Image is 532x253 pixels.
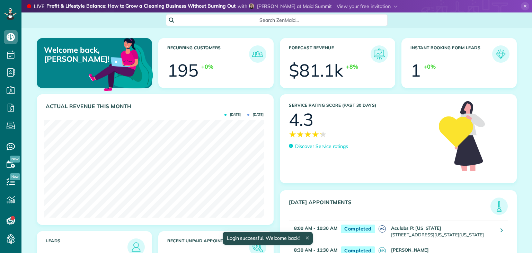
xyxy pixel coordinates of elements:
[372,47,386,61] img: icon_forecast_revenue-8c13a41c7ed35a8dcfafea3cbb826a0462acb37728057bba2d056411b612bbbe.png
[410,62,421,79] div: 1
[494,47,508,61] img: icon_form_leads-04211a6a04a5b2264e4ee56bc0799ec3eb69b7e499cbb523a139df1d13a81ae0.png
[251,47,265,61] img: icon_recurring_customers-cf858462ba22bcd05b5a5880d41d6543d210077de5bb9ebc9590e49fd87d84ed.png
[289,220,337,242] td: 2h 30
[289,103,432,108] h3: Service Rating score (past 30 days)
[249,3,254,9] img: diane-greenwood-36e7869b6b188bd32fc59402b00cc2bd69f593bfef37d6add874d9088f00cb98.jpg
[294,225,337,231] strong: 8:00 AM - 10:30 AM
[167,45,249,63] h3: Recurring Customers
[167,62,198,79] div: 195
[391,247,429,253] strong: [PERSON_NAME]
[319,128,327,140] span: ★
[289,143,348,150] a: Discover Service ratings
[424,63,436,71] div: +0%
[341,225,375,233] span: Completed
[410,45,492,63] h3: Instant Booking Form Leads
[238,3,247,9] span: with
[312,128,319,140] span: ★
[10,156,20,163] span: New
[257,3,332,9] span: [PERSON_NAME] at Maid Summit
[346,63,358,71] div: +8%
[289,128,296,140] span: ★
[224,113,241,116] span: [DATE]
[289,62,343,79] div: $81.1k
[46,3,236,10] strong: Profit & Lifestyle Balance: How to Grow a Cleaning Business Without Burning Out
[87,30,154,97] img: dashboard_welcome-42a62b7d889689a78055ac9021e634bf52bae3f8056760290aed330b23ab8690.png
[391,225,441,231] strong: Aculabs Ft [US_STATE]
[289,45,371,63] h3: Forecast Revenue
[46,103,266,110] h3: Actual Revenue this month
[296,128,304,140] span: ★
[295,143,348,150] p: Discover Service ratings
[289,199,490,215] h3: [DATE] Appointments
[289,111,313,128] div: 4.3
[201,63,213,71] div: +0%
[44,45,115,64] p: Welcome back, [PERSON_NAME]!
[389,220,495,242] td: [STREET_ADDRESS][US_STATE][US_STATE]
[222,232,312,245] div: Login successful. Welcome back!
[247,113,264,116] span: [DATE]
[294,247,337,253] strong: 8:30 AM - 11:30 AM
[379,225,386,233] span: AC
[492,199,506,213] img: icon_todays_appointments-901f7ab196bb0bea1936b74009e4eb5ffbc2d2711fa7634e0d609ed5ef32b18b.png
[304,128,312,140] span: ★
[10,173,20,180] span: New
